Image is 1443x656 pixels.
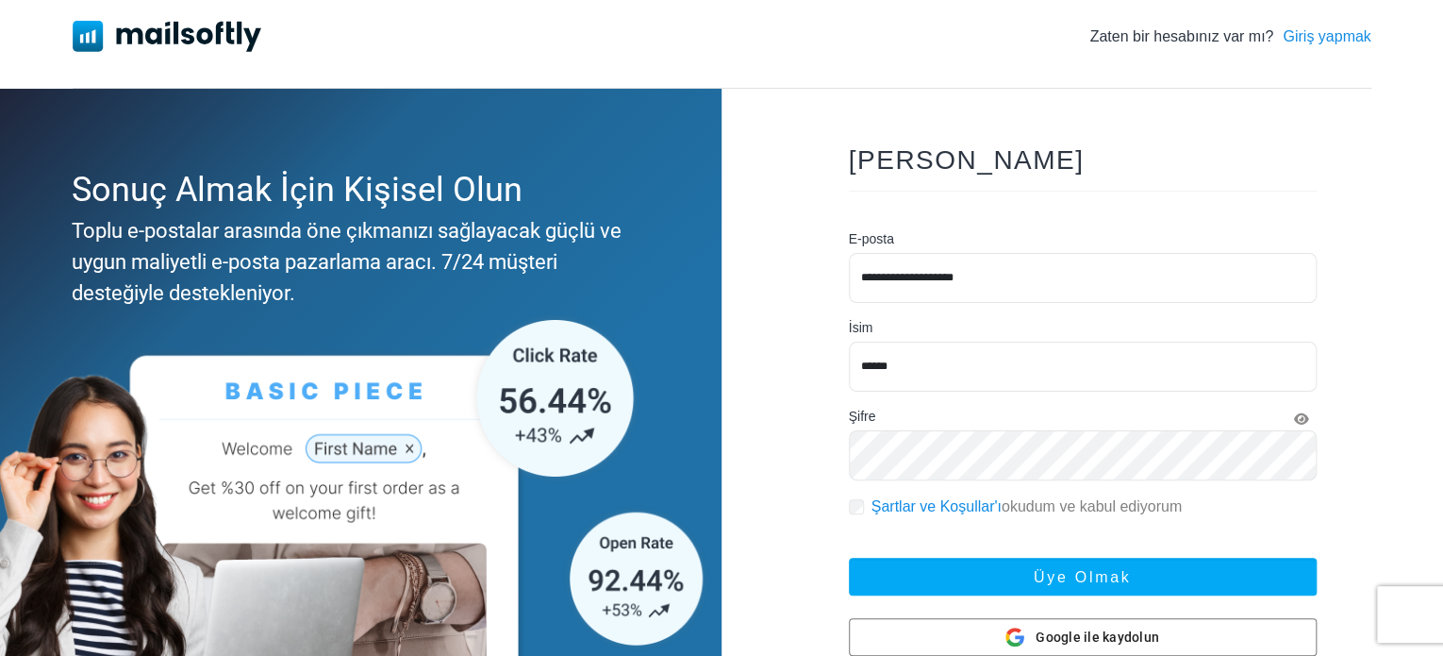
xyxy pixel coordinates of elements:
button: Üye olmak [849,558,1317,596]
font: Toplu e-postalar arasında öne çıkmanızı sağlayacak güçlü ve uygun maliyetli e-posta pazarlama ara... [72,219,622,305]
font: okudum ve kabul ediyorum [1002,498,1182,514]
font: E-posta [849,231,894,246]
a: Şartlar ve Koşullar'ı [871,498,1002,514]
button: Google ile kaydolun [849,618,1317,656]
font: Zaten bir hesabınız var mı? [1089,28,1273,44]
font: Giriş yapmak [1283,28,1370,44]
font: Google ile kaydolun [1036,630,1159,645]
a: Giriş yapmak [1283,25,1370,48]
font: İsim [849,320,873,335]
i: Şifreyi Göster [1294,412,1309,426]
font: Sonuç Almak İçin Kişisel Olun [72,170,522,210]
img: Mailsoftly [73,21,261,51]
font: Üye olmak [1034,569,1131,585]
font: Şifre [849,409,876,424]
font: [PERSON_NAME] [849,145,1085,175]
